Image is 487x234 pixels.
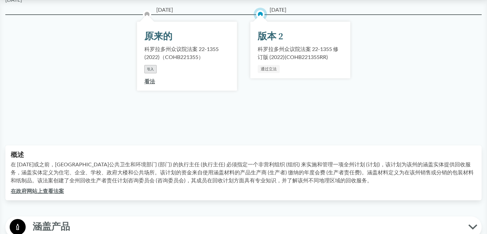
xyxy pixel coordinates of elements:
font: ） [198,54,204,60]
font: 引入 [147,67,154,71]
font: 上 [37,188,43,194]
font: 科罗拉多州众议院法案 22-1355 (2022) [144,46,219,60]
font: 版本 2 [258,31,283,42]
font: [DATE] [156,6,173,13]
font: COHB221355 [165,54,198,60]
font: 查看 [43,188,53,194]
font: （ [160,54,165,60]
font: 原来的 [144,31,172,42]
font: ( [285,54,286,60]
font: 涵盖产品 [33,221,70,233]
font: 概述 [11,150,24,158]
font: ) [326,54,328,60]
a: 看法 [144,78,155,84]
font: COHB221355RR [286,54,326,60]
font: 科罗拉多州众议院法案 22-1355 修订版 (2022) [258,46,338,60]
font: 法案 [53,188,64,194]
font: 通过立法 [261,66,277,71]
font: [DATE] [270,6,286,13]
font: 在 [DATE]或之前，[GEOGRAPHIC_DATA]公共卫生和环境部门 (部门) 的执行主任 (执行主任) 必须指定一个非营利组织 (组织) 来实施和管理一项全州计划 (计划)，该计划为该... [11,161,474,183]
a: 在政府网站上查看法案 [11,188,64,194]
font: 在政府网站 [11,188,37,194]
